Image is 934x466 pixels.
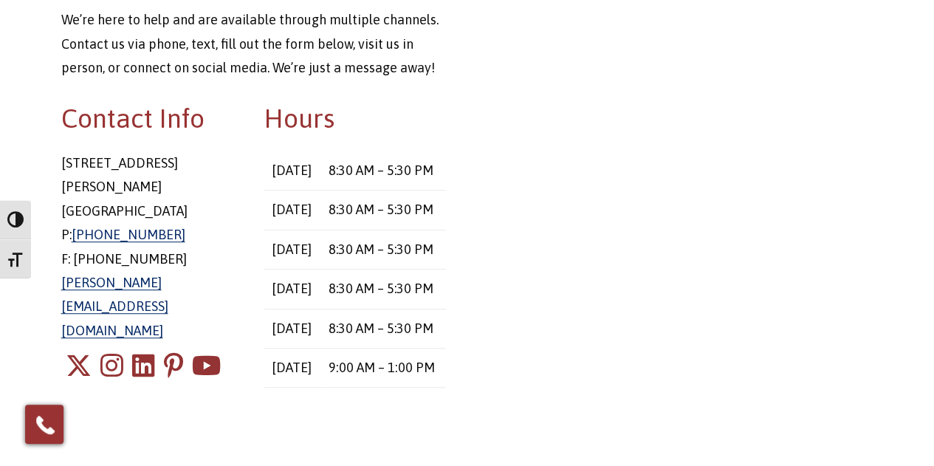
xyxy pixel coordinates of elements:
time: 8:30 AM – 5:30 PM [329,202,433,217]
td: [DATE] [264,309,320,348]
a: LinkedIn [132,343,155,389]
a: [PHONE_NUMBER] [72,227,185,242]
td: [DATE] [264,151,320,191]
a: X [66,343,92,389]
td: [DATE] [264,270,320,309]
td: [DATE] [264,191,320,230]
a: [PERSON_NAME][EMAIL_ADDRESS][DOMAIN_NAME] [61,275,168,338]
time: 8:30 AM – 5:30 PM [329,241,433,257]
time: 9:00 AM – 1:00 PM [329,360,435,375]
time: 8:30 AM – 5:30 PM [329,281,433,296]
td: [DATE] [264,230,320,269]
h2: Hours [264,100,446,137]
td: [DATE] [264,348,320,387]
time: 8:30 AM – 5:30 PM [329,321,433,336]
a: Pinterest [164,343,183,389]
a: Instagram [100,343,123,389]
time: 8:30 AM – 5:30 PM [329,162,433,178]
p: [STREET_ADDRESS] [PERSON_NAME][GEOGRAPHIC_DATA] P: F: [PHONE_NUMBER] [61,151,243,343]
a: Youtube [192,343,221,389]
h2: Contact Info [61,100,243,137]
p: We’re here to help and are available through multiple channels. Contact us via phone, text, fill ... [61,8,447,80]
